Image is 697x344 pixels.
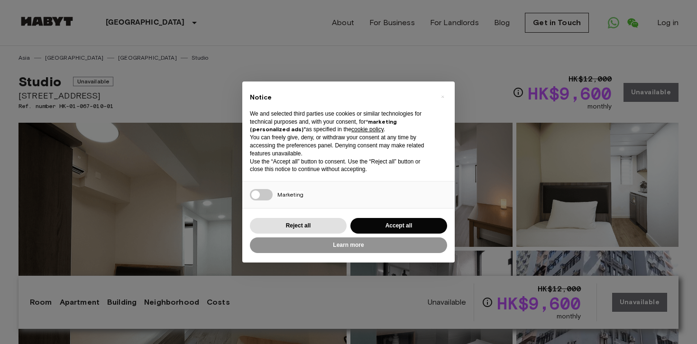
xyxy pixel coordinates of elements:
p: Use the “Accept all” button to consent. Use the “Reject all” button or close this notice to conti... [250,158,432,174]
button: Close this notice [435,89,450,104]
span: Marketing [277,191,303,198]
h2: Notice [250,93,432,102]
span: × [441,91,444,102]
p: You can freely give, deny, or withdraw your consent at any time by accessing the preferences pane... [250,134,432,157]
button: Reject all [250,218,347,234]
strong: “marketing (personalized ads)” [250,118,397,133]
a: cookie policy [351,126,384,133]
button: Learn more [250,237,447,253]
p: We and selected third parties use cookies or similar technologies for technical purposes and, wit... [250,110,432,134]
button: Accept all [350,218,447,234]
